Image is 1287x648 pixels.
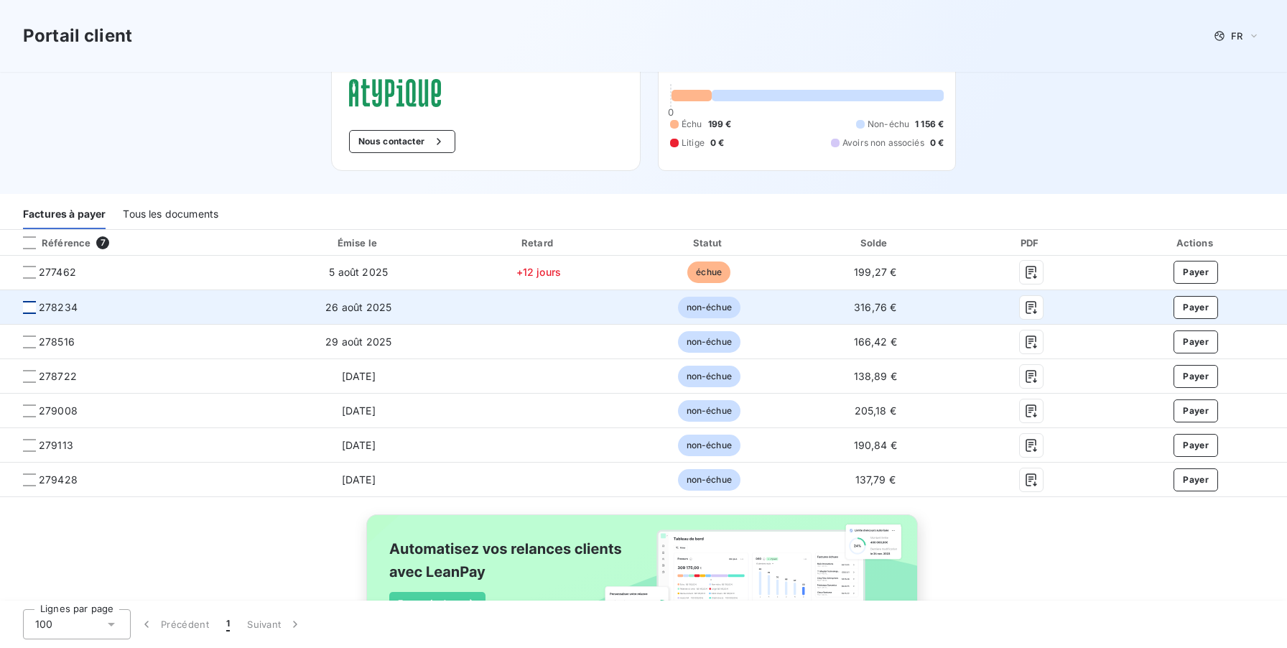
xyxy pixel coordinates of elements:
span: 0 € [710,136,724,149]
button: Payer [1174,330,1218,353]
span: 279428 [39,473,78,487]
div: Actions [1107,236,1284,250]
span: 7 [96,236,109,249]
span: FR [1231,30,1242,42]
span: 190,84 € [854,439,897,451]
span: Échu [682,118,702,131]
span: 279008 [39,404,78,418]
button: 1 [218,609,238,639]
span: [DATE] [342,370,376,382]
span: 26 août 2025 [325,301,391,313]
button: Payer [1174,261,1218,284]
button: Nous contacter [349,130,455,153]
span: 137,79 € [855,473,896,486]
span: non-échue [678,366,740,387]
span: 0 [668,106,674,118]
div: Solde [796,236,954,250]
button: Payer [1174,365,1218,388]
span: non-échue [678,435,740,456]
span: [DATE] [342,439,376,451]
div: PDF [960,236,1102,250]
span: +12 jours [516,266,561,278]
div: Retard [455,236,622,250]
div: Factures à payer [23,199,106,229]
button: Payer [1174,468,1218,491]
button: Suivant [238,609,311,639]
span: Non-échu [868,118,909,131]
span: 1 156 € [915,118,944,131]
div: Statut [628,236,790,250]
button: Payer [1174,296,1218,319]
button: Payer [1174,434,1218,457]
span: 205,18 € [855,404,896,417]
div: Référence [11,236,90,249]
span: 278722 [39,369,77,384]
span: 278234 [39,300,78,315]
span: 316,76 € [854,301,896,313]
span: 100 [35,617,52,631]
button: Précédent [131,609,218,639]
span: [DATE] [342,404,376,417]
button: Payer [1174,399,1218,422]
span: 29 août 2025 [325,335,391,348]
span: [DATE] [342,473,376,486]
span: 138,89 € [854,370,897,382]
span: 166,42 € [854,335,897,348]
div: Émise le [268,236,450,250]
span: 0 € [930,136,944,149]
span: 5 août 2025 [329,266,388,278]
img: Company logo [349,79,441,107]
span: 199,27 € [854,266,896,278]
span: 277462 [39,265,76,279]
span: échue [687,261,730,283]
div: Tous les documents [123,199,218,229]
span: non-échue [678,400,740,422]
span: 279113 [39,438,73,453]
span: Avoirs non associés [842,136,924,149]
span: 278516 [39,335,75,349]
span: 1 [226,617,230,631]
span: non-échue [678,297,740,318]
h3: Portail client [23,23,132,49]
span: non-échue [678,469,740,491]
span: Litige [682,136,705,149]
span: 199 € [708,118,732,131]
span: non-échue [678,331,740,353]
